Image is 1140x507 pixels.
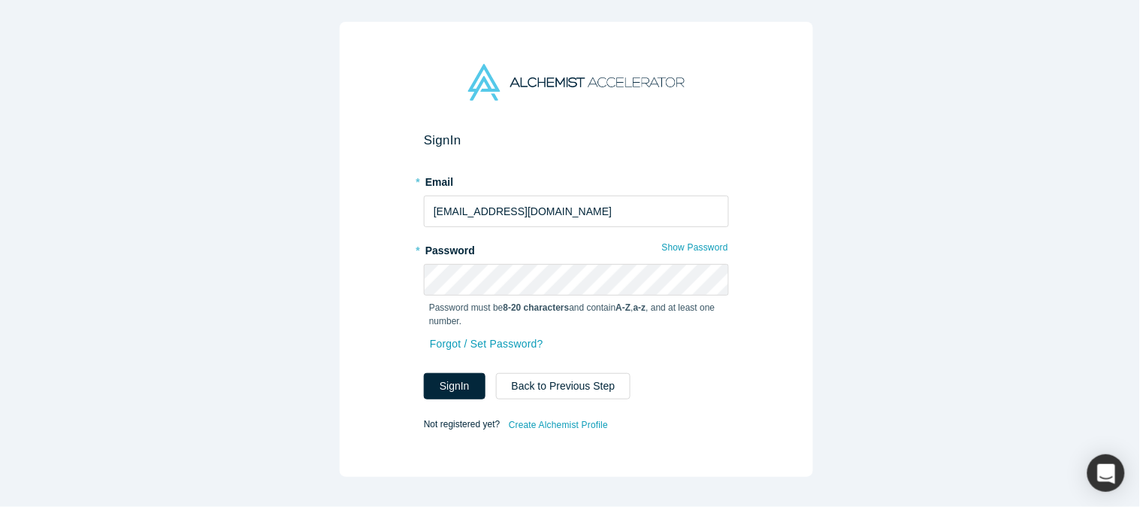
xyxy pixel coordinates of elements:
p: Password must be and contain , , and at least one number. [429,301,724,328]
button: SignIn [424,373,485,399]
button: Show Password [661,238,729,257]
img: Alchemist Accelerator Logo [468,64,685,101]
label: Password [424,238,729,259]
a: Forgot / Set Password? [429,331,544,357]
h2: Sign In [424,132,729,148]
label: Email [424,169,729,190]
a: Create Alchemist Profile [508,415,609,435]
span: Not registered yet? [424,420,500,430]
strong: A-Z [616,302,631,313]
button: Back to Previous Step [496,373,631,399]
strong: 8-20 characters [503,302,570,313]
strong: a-z [634,302,646,313]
